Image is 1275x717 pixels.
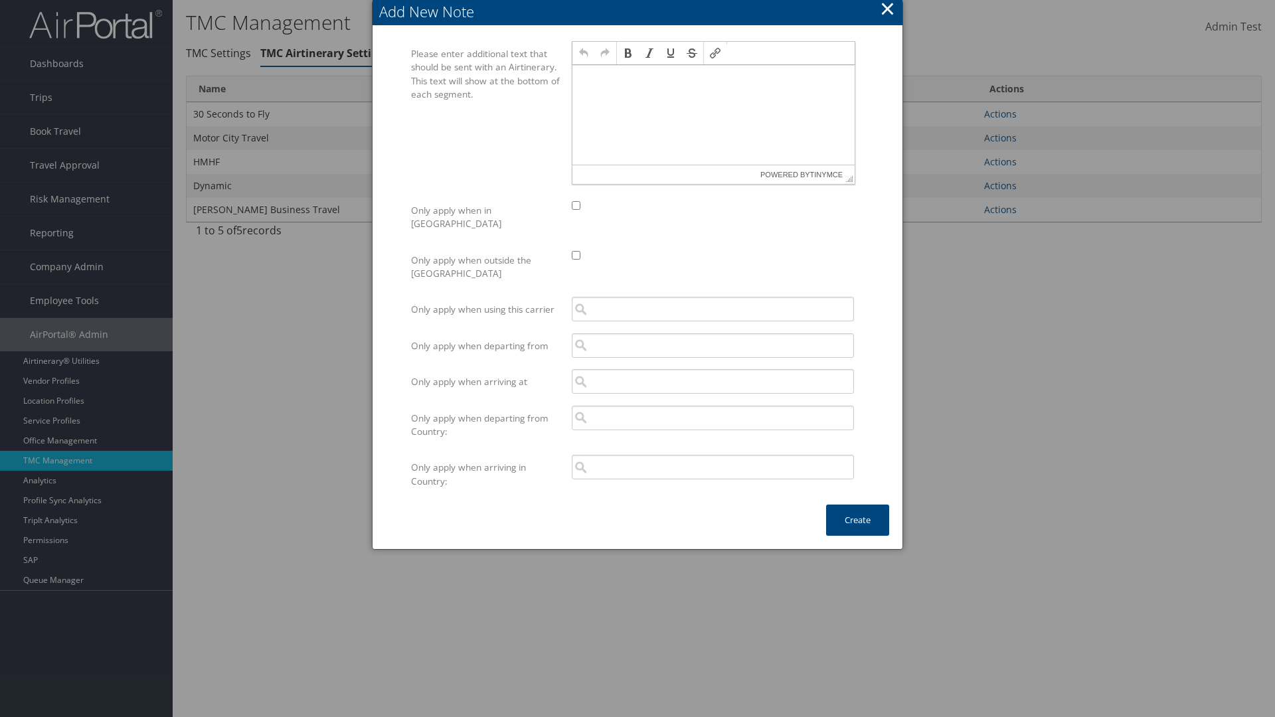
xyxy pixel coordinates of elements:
div: Underline [661,43,681,63]
label: Only apply when using this carrier [411,297,562,322]
div: Redo [595,43,615,63]
label: Only apply when arriving at [411,369,562,394]
label: Only apply when outside the [GEOGRAPHIC_DATA] [411,248,562,287]
div: Undo [574,43,594,63]
label: Only apply when departing from [411,333,562,358]
label: Please enter additional text that should be sent with an Airtinerary. This text will show at the ... [411,41,562,108]
div: Insert/edit link [705,43,725,63]
a: tinymce [810,171,843,179]
div: Add New Note [379,1,902,22]
div: Italic [639,43,659,63]
iframe: Rich Text Area. Press ALT-F9 for menu. Press ALT-F10 for toolbar. Press ALT-0 for help [572,65,855,165]
label: Only apply when in [GEOGRAPHIC_DATA] [411,198,562,237]
div: Bold [618,43,638,63]
button: Create [826,505,889,536]
div: Strikethrough [682,43,702,63]
span: Powered by [760,165,843,184]
label: Only apply when arriving in Country: [411,455,562,494]
label: Only apply when departing from Country: [411,406,562,445]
